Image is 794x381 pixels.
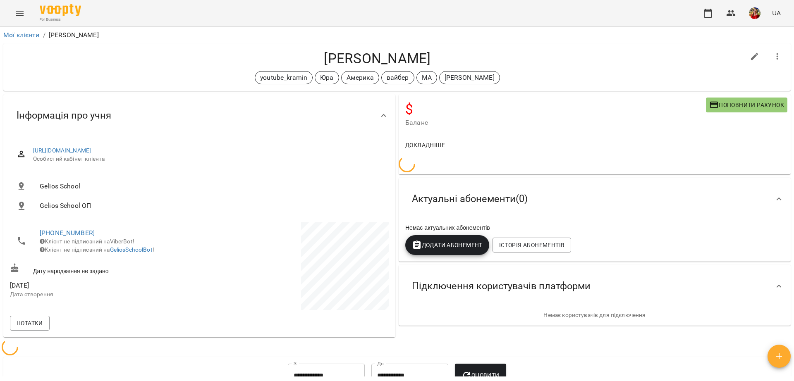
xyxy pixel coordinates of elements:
[320,73,333,83] p: Юра
[33,147,91,154] a: [URL][DOMAIN_NAME]
[412,280,591,293] span: Підключення користувачів платформи
[347,73,374,83] p: Америка
[399,265,791,307] div: Підключення користувачів платформи
[399,178,791,220] div: Актуальні абонементи(0)
[439,71,500,84] div: [PERSON_NAME]
[706,98,787,112] button: Поповнити рахунок
[341,71,379,84] div: Америка
[3,30,791,40] nav: breadcrumb
[405,118,706,128] span: Баланс
[749,7,761,19] img: 5e634735370bbb5983f79fa1b5928c88.png
[40,238,134,245] span: Клієнт не підписаний на ViberBot!
[10,3,30,23] button: Menu
[405,311,784,319] p: Немає користувачів для підключення
[381,71,414,84] div: вайбер
[10,50,745,67] h4: [PERSON_NAME]
[8,262,199,277] div: Дату народження не задано
[416,71,437,84] div: МА
[17,109,111,122] span: Інформація про учня
[43,30,45,40] li: /
[769,5,784,21] button: UA
[40,17,81,22] span: For Business
[17,318,43,328] span: Нотатки
[40,201,382,211] span: Gelios School ОП
[412,193,528,205] span: Актуальні абонементи ( 0 )
[40,181,382,191] span: Gelios School
[255,71,313,84] div: youtube_kramin
[405,235,489,255] button: Додати Абонемент
[3,94,395,137] div: Інформація про учня
[422,73,432,83] p: МА
[315,71,339,84] div: Юра
[40,246,154,253] span: Клієнт не підписаний на !
[709,100,784,110] span: Поповнити рахунок
[110,246,153,253] a: GeliosSchoolBot
[405,140,445,150] span: Докладніше
[445,73,495,83] p: [PERSON_NAME]
[10,291,198,299] p: Дата створення
[462,370,499,380] span: Оновити
[499,240,564,250] span: Історія абонементів
[412,240,483,250] span: Додати Абонемент
[10,316,50,331] button: Нотатки
[404,222,786,233] div: Немає актуальних абонементів
[49,30,99,40] p: [PERSON_NAME]
[387,73,409,83] p: вайбер
[260,73,307,83] p: youtube_kramin
[402,138,448,152] button: Докладніше
[772,9,781,17] span: UA
[33,155,382,163] span: Особистий кабінет клієнта
[40,229,95,237] a: [PHONE_NUMBER]
[3,31,40,39] a: Мої клієнти
[10,281,198,291] span: [DATE]
[493,238,571,252] button: Історія абонементів
[405,101,706,118] h4: $
[40,4,81,16] img: Voopty Logo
